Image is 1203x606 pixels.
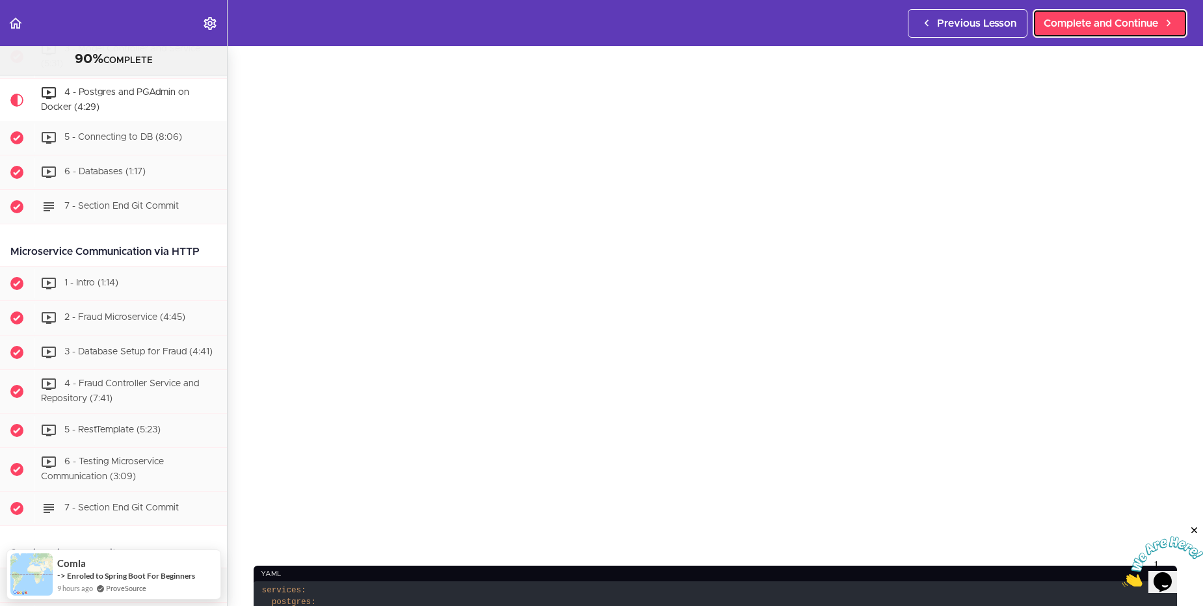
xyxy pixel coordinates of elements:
[16,51,211,68] div: COMPLETE
[106,583,146,594] a: ProveSource
[254,566,1177,583] div: yaml
[5,5,10,16] span: 1
[64,202,179,211] span: 7 - Section End Git Commit
[64,133,182,142] span: 5 - Connecting to DB (8:06)
[1033,9,1187,38] a: Complete and Continue
[1044,16,1158,31] span: Complete and Continue
[8,16,23,31] svg: Back to course curriculum
[67,571,195,581] a: Enroled to Spring Boot For Beginners
[41,88,189,112] span: 4 - Postgres and PGAdmin on Docker (4:29)
[64,168,146,177] span: 6 - Databases (1:17)
[41,457,164,481] span: 6 - Testing Microservice Communication (3:09)
[10,553,53,596] img: provesource social proof notification image
[41,380,199,404] span: 4 - Fraud Controller Service and Repository (7:41)
[64,348,213,357] span: 3 - Database Setup for Fraud (4:41)
[64,279,118,288] span: 1 - Intro (1:14)
[937,16,1016,31] span: Previous Lesson
[57,583,93,594] span: 9 hours ago
[254,27,1177,546] iframe: Video Player
[202,16,218,31] svg: Settings Menu
[57,570,66,581] span: ->
[57,558,86,569] span: comla
[64,425,161,434] span: 5 - RestTemplate (5:23)
[64,503,179,512] span: 7 - Section End Git Commit
[75,53,103,66] span: 90%
[908,9,1027,38] a: Previous Lesson
[262,586,306,595] span: services:
[64,313,185,323] span: 2 - Fraud Microservice (4:45)
[1122,525,1203,586] iframe: chat widget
